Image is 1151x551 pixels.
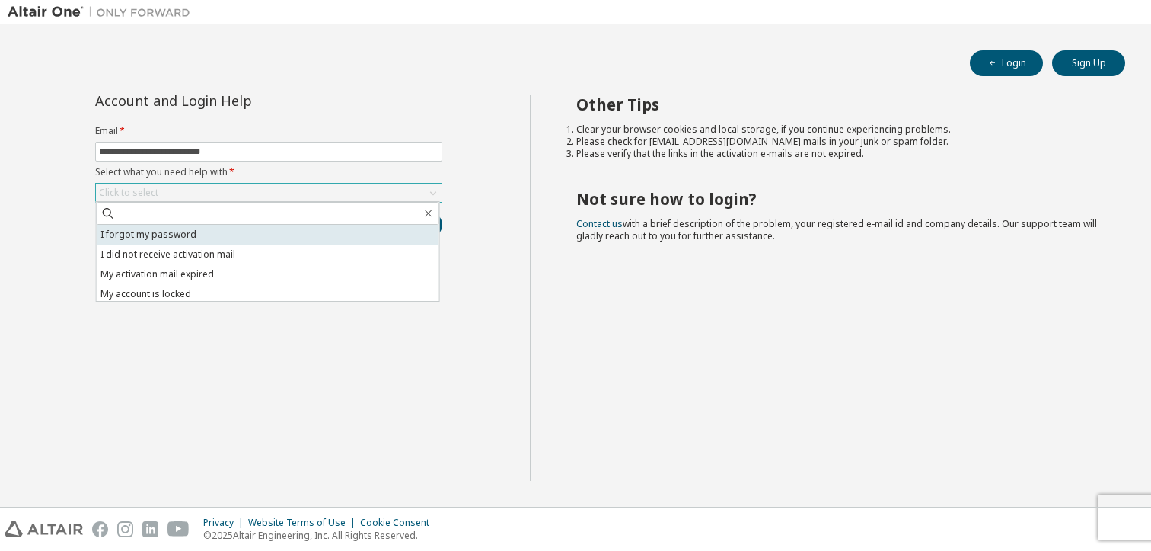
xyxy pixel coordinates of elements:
[5,521,83,537] img: altair_logo.svg
[95,125,442,137] label: Email
[95,95,373,107] div: Account and Login Help
[576,123,1098,136] li: Clear your browser cookies and local storage, if you continue experiencing problems.
[95,166,442,178] label: Select what you need help with
[1052,50,1125,76] button: Sign Up
[92,521,108,537] img: facebook.svg
[99,187,158,199] div: Click to select
[203,529,438,542] p: © 2025 Altair Engineering, Inc. All Rights Reserved.
[142,521,158,537] img: linkedin.svg
[970,50,1043,76] button: Login
[167,521,190,537] img: youtube.svg
[360,517,438,529] div: Cookie Consent
[576,217,623,230] a: Contact us
[576,95,1098,114] h2: Other Tips
[8,5,198,20] img: Altair One
[576,148,1098,160] li: Please verify that the links in the activation e-mails are not expired.
[248,517,360,529] div: Website Terms of Use
[96,184,442,202] div: Click to select
[117,521,133,537] img: instagram.svg
[576,136,1098,148] li: Please check for [EMAIL_ADDRESS][DOMAIN_NAME] mails in your junk or spam folder.
[576,189,1098,209] h2: Not sure how to login?
[97,225,439,245] li: I forgot my password
[576,217,1097,242] span: with a brief description of the problem, your registered e-mail id and company details. Our suppo...
[203,517,248,529] div: Privacy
